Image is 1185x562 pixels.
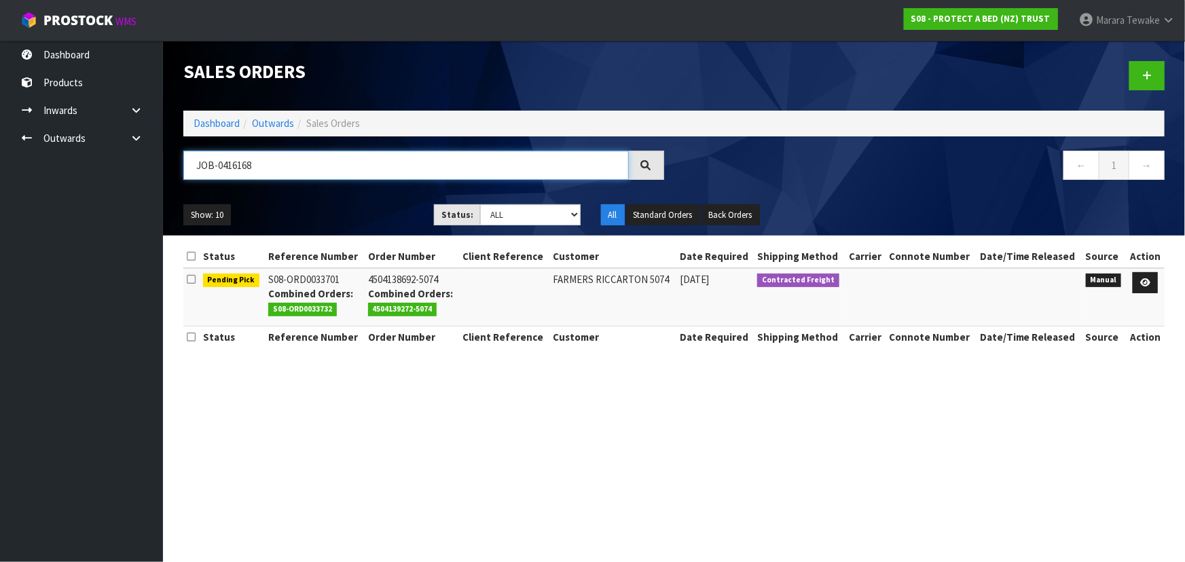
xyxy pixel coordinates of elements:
[183,61,664,81] h1: Sales Orders
[549,246,676,267] th: Customer
[265,246,365,267] th: Reference Number
[368,303,437,316] span: 4504139272-5074
[306,117,360,130] span: Sales Orders
[183,151,629,180] input: Search sales orders
[754,326,845,348] th: Shipping Method
[1096,14,1125,26] span: Marara
[680,273,709,286] span: [DATE]
[904,8,1058,30] a: S08 - PROTECT A BED (NZ) TRUST
[845,246,886,267] th: Carrier
[701,204,760,226] button: Back Orders
[200,246,265,267] th: Status
[194,117,240,130] a: Dashboard
[265,326,365,348] th: Reference Number
[368,287,453,300] strong: Combined Orders:
[183,204,231,226] button: Show: 10
[200,326,265,348] th: Status
[265,268,365,326] td: S08-ORD0033701
[676,246,754,267] th: Date Required
[549,326,676,348] th: Customer
[1129,151,1165,180] a: →
[268,287,353,300] strong: Combined Orders:
[626,204,700,226] button: Standard Orders
[43,12,113,29] span: ProStock
[977,246,1082,267] th: Date/Time Released
[676,326,754,348] th: Date Required
[115,15,136,28] small: WMS
[549,268,676,326] td: FARMERS RICCARTON 5074
[845,326,886,348] th: Carrier
[252,117,294,130] a: Outwards
[1126,246,1165,267] th: Action
[601,204,625,226] button: All
[20,12,37,29] img: cube-alt.png
[1082,246,1126,267] th: Source
[441,209,473,221] strong: Status:
[1082,326,1126,348] th: Source
[459,326,549,348] th: Client Reference
[459,246,549,267] th: Client Reference
[1127,14,1160,26] span: Tewake
[754,246,845,267] th: Shipping Method
[1063,151,1099,180] a: ←
[911,13,1051,24] strong: S08 - PROTECT A BED (NZ) TRUST
[1086,274,1122,287] span: Manual
[365,246,459,267] th: Order Number
[365,268,459,326] td: 4504138692-5074
[1099,151,1129,180] a: 1
[1126,326,1165,348] th: Action
[886,246,977,267] th: Connote Number
[977,326,1082,348] th: Date/Time Released
[365,326,459,348] th: Order Number
[203,274,260,287] span: Pending Pick
[757,274,839,287] span: Contracted Freight
[268,303,337,316] span: S08-ORD0033732
[685,151,1165,184] nav: Page navigation
[886,326,977,348] th: Connote Number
